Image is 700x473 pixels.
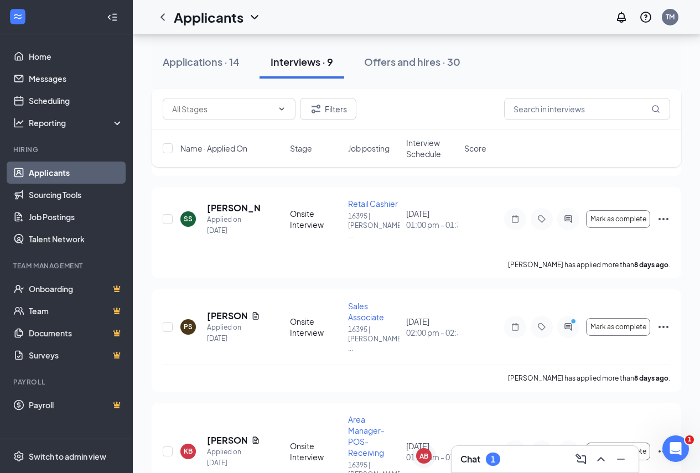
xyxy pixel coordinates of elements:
div: Onsite Interview [290,440,341,462]
svg: ActiveChat [562,215,575,223]
svg: Notifications [615,11,628,24]
svg: Ellipses [657,445,670,458]
button: Minimize [612,450,630,468]
div: [DATE] [406,440,458,462]
span: Area Manager- POS- Receiving [348,414,385,458]
div: [DATE] [406,208,458,230]
div: [DATE] [406,316,458,338]
svg: WorkstreamLogo [12,11,23,22]
span: Sales Associate [348,301,384,322]
input: All Stages [172,103,273,115]
svg: Collapse [107,12,118,23]
a: OnboardingCrown [29,278,123,300]
a: DocumentsCrown [29,322,123,344]
div: TM [666,12,675,22]
button: Mark as complete [586,318,650,336]
svg: Document [251,311,260,320]
div: Onsite Interview [290,208,341,230]
span: 01:00 pm - 01:30 pm [406,219,458,230]
a: TeamCrown [29,300,123,322]
span: Retail Cashier [348,199,398,209]
a: Talent Network [29,228,123,250]
div: Hiring [13,145,121,154]
h5: [PERSON_NAME] [207,310,247,322]
svg: Minimize [614,453,628,466]
svg: ComposeMessage [574,453,588,466]
div: Applied on [DATE] [207,446,260,469]
a: Job Postings [29,206,123,228]
h5: [PERSON_NAME] [207,202,260,214]
svg: PrimaryDot [568,318,582,327]
span: Score [464,143,486,154]
input: Search in interviews [504,98,670,120]
div: Payroll [13,377,121,387]
div: Reporting [29,117,124,128]
svg: Tag [535,215,548,223]
div: PS [184,322,193,331]
div: Applied on [DATE] [207,214,260,236]
a: Scheduling [29,90,123,112]
p: 16395 | [PERSON_NAME] ... [348,211,400,240]
p: [PERSON_NAME] has applied more than . [508,260,670,269]
svg: ChevronLeft [156,11,169,24]
svg: MagnifyingGlass [651,105,660,113]
div: Team Management [13,261,121,271]
svg: Analysis [13,117,24,128]
svg: ChevronUp [594,453,608,466]
div: KB [184,446,193,456]
span: Job posting [348,143,390,154]
div: SS [184,214,193,223]
svg: Ellipses [657,320,670,334]
svg: Settings [13,451,24,462]
button: Mark as complete [586,443,650,460]
h5: [PERSON_NAME] [207,434,247,446]
div: Onsite Interview [290,316,341,338]
a: Sourcing Tools [29,184,123,206]
div: Switch to admin view [29,451,106,462]
button: Mark as complete [586,210,650,228]
a: Home [29,45,123,67]
div: 1 [491,455,495,464]
span: Stage [290,143,312,154]
svg: Filter [309,102,323,116]
a: Messages [29,67,123,90]
b: 8 days ago [634,261,668,269]
svg: QuestionInfo [639,11,652,24]
svg: ChevronDown [248,11,261,24]
svg: Note [509,323,522,331]
iframe: Intercom live chat [662,435,689,462]
p: 16395 | [PERSON_NAME] ... [348,325,400,353]
svg: ChevronDown [277,105,286,113]
div: Interviews · 9 [271,55,333,69]
svg: Document [251,436,260,445]
div: AB [419,451,428,461]
p: [PERSON_NAME] has applied more than . [508,373,670,383]
div: Applied on [DATE] [207,322,260,344]
b: 8 days ago [634,374,668,382]
span: Interview Schedule [406,137,458,159]
span: 1 [685,435,694,444]
svg: Tag [535,323,548,331]
span: Mark as complete [590,323,646,331]
button: ChevronUp [592,450,610,468]
svg: Ellipses [657,212,670,226]
a: SurveysCrown [29,344,123,366]
span: Mark as complete [590,215,646,223]
span: 02:00 pm - 02:30 pm [406,327,458,338]
div: Offers and hires · 30 [364,55,460,69]
a: Applicants [29,162,123,184]
h1: Applicants [174,8,243,27]
span: 01:00 pm - 01:30 pm [406,451,458,462]
a: PayrollCrown [29,394,123,416]
span: Name · Applied On [180,143,247,154]
div: Applications · 14 [163,55,240,69]
button: Filter Filters [300,98,356,120]
svg: ActiveChat [562,323,575,331]
h3: Chat [460,453,480,465]
svg: Note [509,215,522,223]
button: ComposeMessage [572,450,590,468]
